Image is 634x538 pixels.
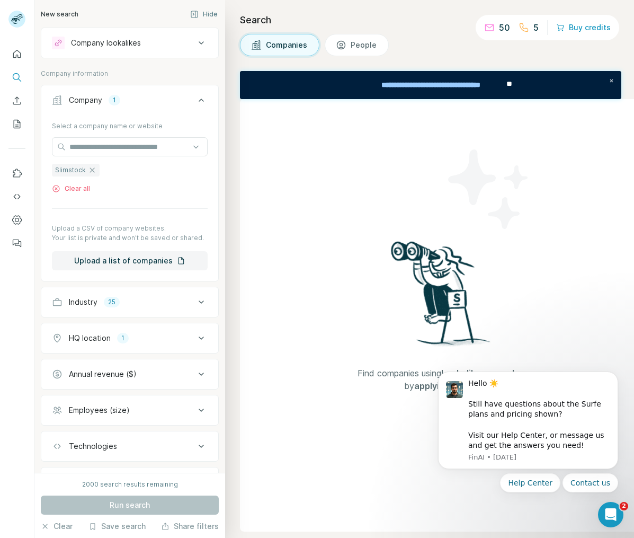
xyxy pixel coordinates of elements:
[52,233,208,243] p: Your list is private and won't be saved or shared.
[240,71,621,99] iframe: Banner
[414,381,478,391] span: applying Filters
[71,38,141,48] div: Company lookalikes
[598,502,623,527] iframe: Intercom live chat
[109,95,120,105] div: 1
[351,40,378,50] span: People
[8,91,25,110] button: Enrich CSV
[41,87,218,117] button: Company1
[266,40,308,50] span: Companies
[41,325,218,351] button: HQ location1
[41,361,218,387] button: Annual revenue ($)
[620,502,628,510] span: 2
[104,297,120,307] div: 25
[556,20,611,35] button: Buy credits
[52,224,208,233] p: Upload a CSV of company websites.
[69,441,117,452] div: Technologies
[8,187,25,206] button: Use Surfe API
[41,289,218,315] button: Industry25
[41,398,218,423] button: Employees (size)
[441,142,537,237] img: Surfe Illustration - Stars
[69,405,130,416] div: Employees (size)
[41,30,218,56] button: Company lookalikes
[346,367,537,392] span: Find companies using or by
[82,480,178,489] div: 2000 search results remaining
[8,68,25,87] button: Search
[8,164,25,183] button: Use Surfe on LinkedIn
[240,13,621,28] h4: Search
[533,21,539,34] p: 5
[88,521,146,532] button: Save search
[8,210,25,230] button: Dashboard
[183,6,225,22] button: Hide
[52,117,208,131] div: Select a company name or website
[41,470,218,495] button: Keywords
[69,369,137,380] div: Annual revenue ($)
[117,333,129,343] div: 1
[8,114,25,134] button: My lists
[41,69,219,78] p: Company information
[41,434,218,459] button: Technologies
[8,234,25,253] button: Feedback
[55,165,86,175] span: Slimstock
[41,521,73,532] button: Clear
[69,95,102,105] div: Company
[52,184,90,193] button: Clear all
[52,251,208,270] button: Upload a list of companies
[41,10,78,19] div: New search
[69,333,111,343] div: HQ location
[8,45,25,64] button: Quick start
[69,297,97,307] div: Industry
[386,239,496,357] img: Surfe Illustration - Woman searching with binoculars
[422,358,634,533] iframe: Intercom notifications message
[499,21,510,34] p: 50
[161,521,219,532] button: Share filters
